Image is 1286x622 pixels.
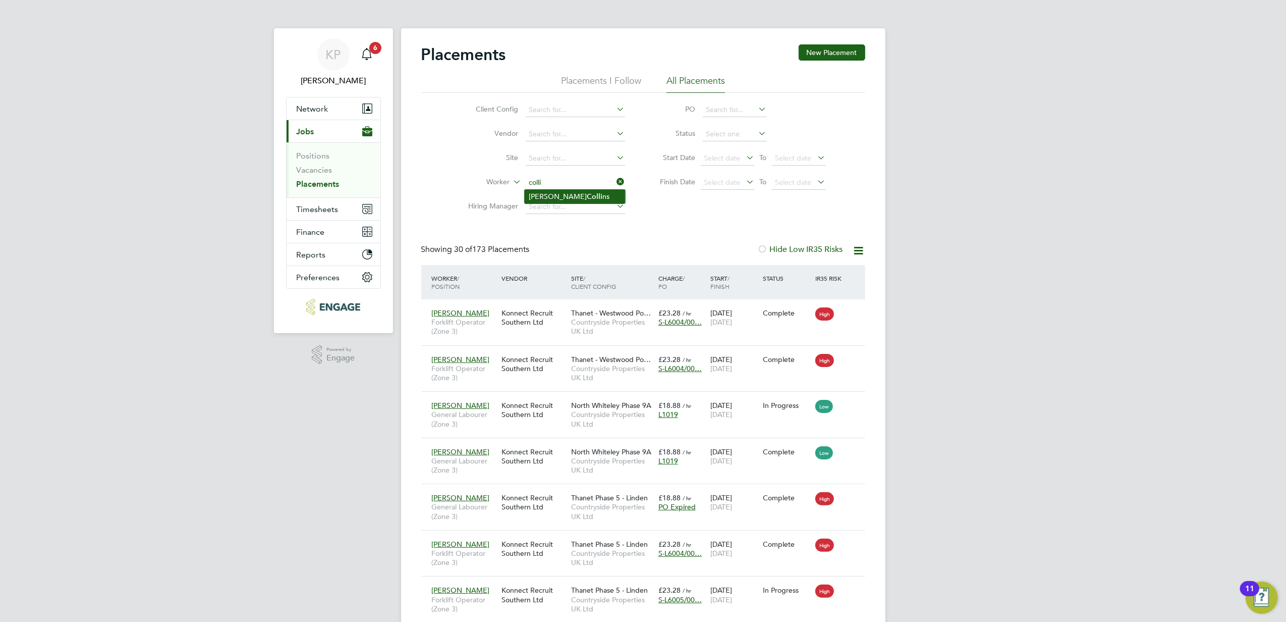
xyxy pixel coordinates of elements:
input: Search for... [526,151,625,166]
span: / hr [683,587,691,594]
label: Worker [452,177,510,187]
input: Search for... [703,103,767,117]
span: [DATE] [710,364,732,373]
label: PO [650,105,696,114]
div: [DATE] [708,442,760,471]
span: [PERSON_NAME] [432,447,490,456]
span: Low [815,400,833,413]
span: Low [815,446,833,459]
div: [DATE] [708,535,760,563]
span: Countryside Properties UK Ltd [571,318,653,336]
span: Countryside Properties UK Ltd [571,456,653,475]
label: Status [650,129,696,138]
span: KP [326,48,341,61]
span: / Client Config [571,274,616,290]
a: 6 [357,38,377,71]
span: [PERSON_NAME] [432,401,490,410]
span: Select date [775,178,812,187]
span: S-L6004/00… [658,318,702,327]
span: Forklift Operator (Zone 3) [432,318,496,336]
button: Open Resource Center, 11 new notifications [1246,582,1278,614]
span: Countryside Properties UK Ltd [571,502,653,521]
span: / Finish [710,274,730,290]
span: Select date [704,153,741,163]
div: Complete [763,493,810,502]
div: [DATE] [708,488,760,516]
span: [DATE] [710,549,732,558]
label: Start Date [650,153,696,162]
a: Powered byEngage [312,345,355,365]
li: [PERSON_NAME] ns [525,190,625,203]
h2: Placements [421,44,506,65]
li: All Placements [666,75,725,93]
span: North Whiteley Phase 9A [571,447,651,456]
div: Konnect Recruit Southern Ltd [499,303,569,332]
div: Start [708,269,760,295]
input: Search for... [526,103,625,117]
span: High [815,354,834,367]
div: [DATE] [708,581,760,609]
span: High [815,307,834,321]
button: New Placement [799,44,865,61]
div: [DATE] [708,350,760,378]
div: Showing [421,244,532,255]
span: Thanet - Westwood Po… [571,355,651,364]
a: Placements [297,179,340,189]
span: / hr [683,494,691,502]
button: Finance [287,221,380,243]
span: S-L6004/00… [658,364,702,373]
span: [PERSON_NAME] [432,493,490,502]
span: £23.28 [658,355,681,364]
span: [DATE] [710,502,732,511]
div: Konnect Recruit Southern Ltd [499,535,569,563]
div: Konnect Recruit Southern Ltd [499,442,569,471]
span: 30 of [455,244,473,254]
span: / PO [658,274,685,290]
span: Select date [704,178,741,187]
span: Select date [775,153,812,163]
label: Site [461,153,519,162]
input: Select one [703,127,767,141]
div: In Progress [763,401,810,410]
span: / hr [683,541,691,548]
button: Timesheets [287,198,380,220]
button: Network [287,97,380,120]
div: Site [569,269,656,295]
span: North Whiteley Phase 9A [571,401,651,410]
span: Countryside Properties UK Ltd [571,595,653,613]
span: £23.28 [658,540,681,549]
li: Placements I Follow [561,75,641,93]
span: Forklift Operator (Zone 3) [432,549,496,567]
span: High [815,585,834,598]
span: Thanet Phase 5 - Linden [571,540,648,549]
span: Powered by [326,345,355,354]
input: Search for... [526,176,625,190]
span: Thanet Phase 5 - Linden [571,493,648,502]
span: General Labourer (Zone 3) [432,502,496,521]
span: Thanet Phase 5 - Linden [571,586,648,595]
div: Status [760,269,813,287]
span: General Labourer (Zone 3) [432,456,496,475]
span: Countryside Properties UK Ltd [571,549,653,567]
img: konnectrecruit-logo-retina.png [306,299,360,315]
div: Charge [656,269,708,295]
span: [PERSON_NAME] [432,355,490,364]
span: 6 [369,42,381,54]
span: [DATE] [710,318,732,327]
a: Positions [297,151,330,161]
span: £18.88 [658,447,681,456]
span: [DATE] [710,456,732,465]
div: Complete [763,355,810,364]
span: Network [297,104,328,114]
span: S-L6005/00… [658,595,702,604]
a: [PERSON_NAME]Forklift Operator (Zone 3)Konnect Recruit Southern LtdThanet - Westwood Po…Countrysi... [429,303,865,312]
div: Vendor [499,269,569,287]
div: Konnect Recruit Southern Ltd [499,396,569,424]
button: Jobs [287,120,380,142]
span: / hr [683,402,691,409]
nav: Main navigation [274,28,393,333]
span: Kasia Piwowar [286,75,381,87]
span: S-L6004/00… [658,549,702,558]
span: / hr [683,356,691,364]
span: Timesheets [297,204,339,214]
